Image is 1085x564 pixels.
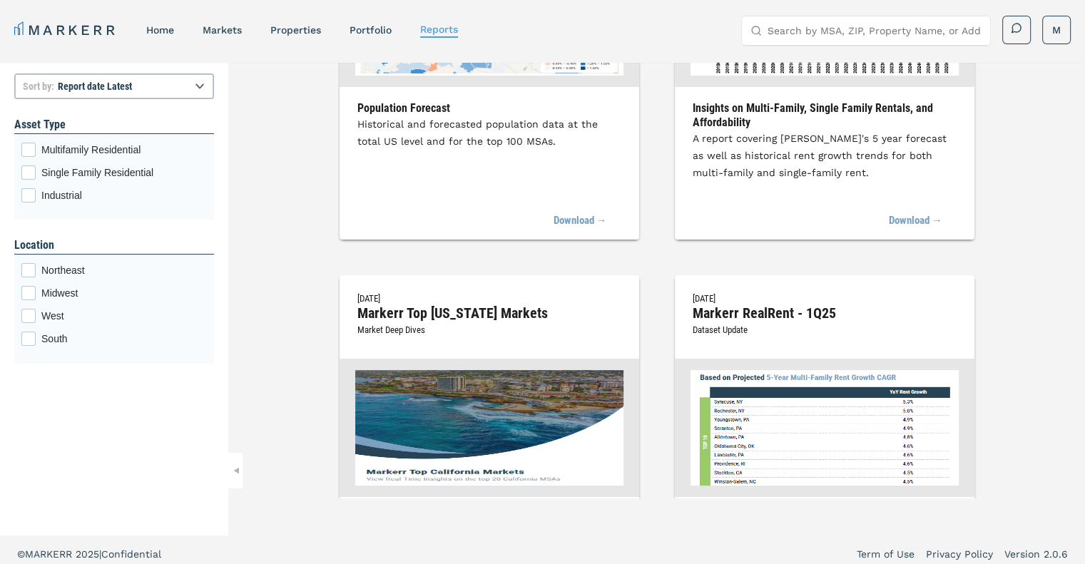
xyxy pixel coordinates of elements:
[203,24,242,36] a: markets
[21,286,207,300] div: Midwest checkbox input
[41,143,207,157] span: Multifamily Residential
[41,263,207,277] span: Northeast
[21,188,207,202] div: Industrial checkbox input
[41,309,207,323] span: West
[21,309,207,323] div: West checkbox input
[889,205,942,237] a: Download →
[41,165,207,180] span: Single Family Residential
[101,548,161,560] span: Confidential
[146,24,174,36] a: home
[926,547,993,561] a: Privacy Policy
[76,548,101,560] span: 2025 |
[357,118,598,147] span: Historical and forecasted population data at the total US level and for the top 100 MSAs.
[14,73,214,99] select: Sort by:
[21,143,207,157] div: Multifamily Residential checkbox input
[21,332,207,346] div: South checkbox input
[41,332,207,346] span: South
[693,293,715,304] span: [DATE]
[357,324,425,335] span: Market Deep Dives
[693,133,947,178] span: A report covering [PERSON_NAME]'s 5 year forecast as well as historical rent growth trends for bo...
[420,24,458,35] a: reports
[14,20,118,40] a: MARKERR
[1004,547,1068,561] a: Version 2.0.6
[14,237,214,254] h1: Location
[1052,23,1061,37] span: M
[691,370,959,486] img: Markerr RealRent - 1Q25
[693,101,957,130] h3: Insights on Multi-Family, Single Family Rentals, and Affordability
[768,16,982,45] input: Search by MSA, ZIP, Property Name, or Address
[693,307,957,319] h2: Markerr RealRent - 1Q25
[857,547,915,561] a: Term of Use
[350,24,392,36] a: Portfolio
[21,263,207,277] div: Northeast checkbox input
[270,24,321,36] a: properties
[41,286,207,300] span: Midwest
[21,165,207,180] div: Single Family Residential checkbox input
[357,101,621,116] h3: Population Forecast
[357,307,621,319] h2: Markerr Top [US_STATE] Markets
[693,324,748,335] span: Dataset Update
[355,370,623,486] img: Markerr Top California Markets
[25,548,76,560] span: MARKERR
[554,205,607,237] a: Download →
[14,116,214,133] h1: Asset Type
[17,548,25,560] span: ©
[41,188,207,202] span: Industrial
[1042,16,1071,44] button: M
[357,293,380,304] span: [DATE]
